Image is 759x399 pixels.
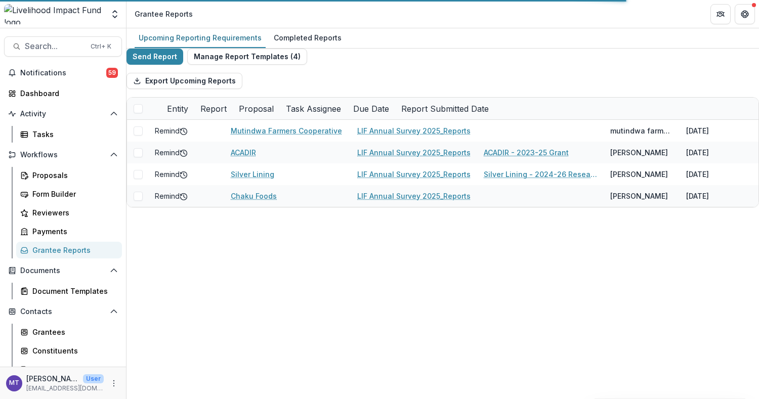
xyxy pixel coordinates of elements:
[126,73,242,89] button: Export Upcoming Reports
[233,98,280,119] div: Proposal
[16,283,122,299] a: Document Templates
[280,103,347,115] div: Task Assignee
[26,384,104,393] p: [EMAIL_ADDRESS][DOMAIN_NAME]
[357,169,471,180] a: LIF Annual Survey 2025_Reports
[484,169,598,180] a: Silver Lining - 2024-26 Research Grant
[20,307,106,316] span: Contacts
[357,191,471,201] a: LIF Annual Survey 2025_Reports
[4,85,122,102] a: Dashboard
[9,380,19,386] div: Muthoni Thuo
[231,125,342,136] a: Mutindwa Farmers Cooperative
[32,226,114,237] div: Payments
[280,98,347,119] div: Task Assignee
[187,49,307,65] button: Manage Report Templates (4)
[20,110,106,118] span: Activity
[89,41,113,52] div: Ctrl + K
[161,98,194,119] div: Entity
[16,324,122,340] a: Grantees
[180,147,188,158] button: Add to friends
[735,4,755,24] button: Get Help
[131,7,197,21] nav: breadcrumb
[270,28,346,48] a: Completed Reports
[16,223,122,240] a: Payments
[610,147,668,158] div: [PERSON_NAME]
[194,103,233,115] div: Report
[155,147,180,158] button: Remind
[32,345,114,356] div: Constituents
[155,169,180,180] button: Remind
[32,286,114,296] div: Document Templates
[135,28,266,48] a: Upcoming Reporting Requirements
[180,191,188,201] button: Add to friends
[680,142,756,163] div: [DATE]
[32,170,114,181] div: Proposals
[395,98,495,119] div: Report Submitted Date
[32,245,114,255] div: Grantee Reports
[347,103,395,115] div: Due Date
[155,191,180,201] button: Remind
[135,30,266,45] div: Upcoming Reporting Requirements
[4,303,122,320] button: Open Contacts
[32,364,114,375] div: Communications
[231,169,274,180] a: Silver Lining
[710,4,731,24] button: Partners
[20,267,106,275] span: Documents
[233,103,280,115] div: Proposal
[25,41,85,51] span: Search...
[32,207,114,218] div: Reviewers
[32,189,114,199] div: Form Builder
[16,242,122,258] a: Grantee Reports
[20,88,114,99] div: Dashboard
[4,106,122,122] button: Open Activity
[4,65,122,81] button: Notifications59
[108,4,122,24] button: Open entity switcher
[32,129,114,140] div: Tasks
[180,169,188,180] button: Add to friends
[484,147,569,158] a: ACADIR - 2023-25 Grant
[347,98,395,119] div: Due Date
[108,377,120,389] button: More
[161,103,194,115] div: Entity
[395,103,495,115] div: Report Submitted Date
[4,262,122,279] button: Open Documents
[16,167,122,184] a: Proposals
[106,68,118,78] span: 59
[610,169,668,180] div: [PERSON_NAME]
[16,342,122,359] a: Constituents
[126,49,183,65] button: Send Report
[680,120,756,142] div: [DATE]
[680,163,756,185] div: [DATE]
[4,4,104,24] img: Livelihood Impact Fund logo
[357,147,471,158] a: LIF Annual Survey 2025_Reports
[26,373,79,384] p: [PERSON_NAME]
[155,125,180,136] button: Remind
[231,147,256,158] a: ACADIR
[610,191,668,201] div: [PERSON_NAME]
[16,186,122,202] a: Form Builder
[194,98,233,119] div: Report
[270,30,346,45] div: Completed Reports
[180,125,188,136] button: Add to friends
[135,9,193,19] div: Grantee Reports
[680,185,756,207] div: [DATE]
[16,361,122,378] a: Communications
[32,327,114,337] div: Grantees
[231,191,277,201] a: Chaku Foods
[20,151,106,159] span: Workflows
[357,125,471,136] a: LIF Annual Survey 2025_Reports
[610,125,674,136] div: mutindwa farmers <[EMAIL_ADDRESS][DOMAIN_NAME]>
[20,69,106,77] span: Notifications
[4,147,122,163] button: Open Workflows
[4,36,122,57] button: Search...
[16,204,122,221] a: Reviewers
[16,126,122,143] a: Tasks
[83,374,104,383] p: User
